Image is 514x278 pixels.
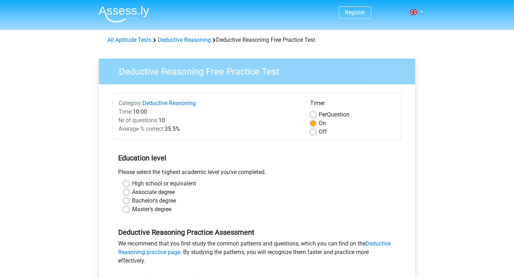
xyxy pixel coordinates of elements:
[118,151,396,165] h5: Education level
[113,125,305,133] div: 35.5%
[119,125,165,132] span: Average % correct:
[132,179,196,188] label: High school or equivalent
[113,108,305,116] div: 10:00
[132,197,176,205] label: Bachelor's degree
[142,100,196,106] a: Deductive Reasoning
[113,239,401,268] div: We recommend that you first study the common patterns and questions, which you can find on the . ...
[319,111,327,118] span: Per
[113,168,401,179] div: Please select the highest academic level you’ve completed.
[107,36,151,43] a: All Aptitude Tests
[99,6,149,23] img: Assessly
[345,9,365,16] a: Register
[319,110,349,119] label: Question
[118,228,396,237] h5: Deductive Reasoning Practice Assessment
[119,108,133,115] span: Time:
[158,36,211,43] a: Deductive Reasoning
[119,117,158,124] span: Nr of questions:
[113,116,305,125] div: 10
[132,188,175,197] label: Associate degree
[319,128,327,136] label: Off
[310,99,395,110] div: Timer
[319,119,326,128] label: On
[105,36,409,44] div: Deductive Reasoning Free Practice Test
[119,100,142,106] span: Category:
[110,63,410,77] h3: Deductive Reasoning Free Practice Test
[132,205,171,214] label: Master's degree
